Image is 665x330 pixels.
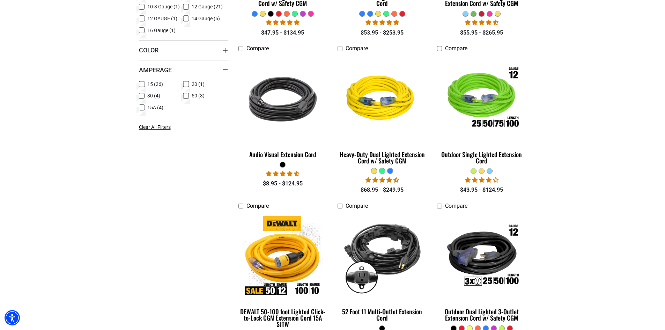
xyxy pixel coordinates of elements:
div: $43.95 - $124.95 [437,186,526,194]
span: Compare [246,203,269,209]
summary: Amperage [139,60,228,80]
div: $55.95 - $265.95 [437,29,526,37]
span: 4.00 stars [465,177,498,183]
span: 30 (4) [147,93,160,98]
a: black 52 Foot 11 Multi-Outlet Extension Cord [338,213,427,325]
div: $68.95 - $249.95 [338,186,427,194]
img: DEWALT 50-100 foot Lighted Click-to-Lock CGM Extension Cord 15A SJTW [239,216,327,296]
div: DEWALT 50-100 foot Lighted Click-to-Lock CGM Extension Cord 15A SJTW [238,308,327,327]
span: Amperage [139,66,172,74]
img: yellow [338,59,426,139]
span: 20 (1) [192,82,205,87]
a: black Audio Visual Extension Cord [238,56,327,162]
div: Heavy-Duty Dual Lighted Extension Cord w/ Safety CGM [338,151,427,164]
div: $8.95 - $124.95 [238,179,327,188]
div: Audio Visual Extension Cord [238,151,327,157]
span: Compare [445,45,467,52]
span: Compare [246,45,269,52]
span: 4.87 stars [365,19,399,26]
span: 14 Gauge (5) [192,16,220,21]
span: 15A (4) [147,105,163,110]
span: 4.62 stars [465,19,498,26]
img: black [239,59,327,139]
div: $47.95 - $134.95 [238,29,327,37]
span: Compare [346,203,368,209]
span: Clear All Filters [139,124,171,130]
span: 12 Gauge (21) [192,4,223,9]
span: 4.81 stars [266,19,300,26]
img: Outdoor Single Lighted Extension Cord [438,59,526,139]
span: 10-3 Gauge (1) [147,4,180,9]
a: yellow Heavy-Duty Dual Lighted Extension Cord w/ Safety CGM [338,56,427,168]
a: Clear All Filters [139,124,173,131]
div: Outdoor Single Lighted Extension Cord [437,151,526,164]
div: Outdoor Dual Lighted 3-Outlet Extension Cord w/ Safety CGM [437,308,526,321]
span: 4.73 stars [266,170,300,177]
span: 15 (26) [147,82,163,87]
span: Compare [445,203,467,209]
img: black [338,216,426,296]
a: Outdoor Single Lighted Extension Cord Outdoor Single Lighted Extension Cord [437,56,526,168]
span: Color [139,46,158,54]
a: Outdoor Dual Lighted 3-Outlet Extension Cord w/ Safety CGM Outdoor Dual Lighted 3-Outlet Extensio... [437,213,526,325]
div: 52 Foot 11 Multi-Outlet Extension Cord [338,308,427,321]
img: Outdoor Dual Lighted 3-Outlet Extension Cord w/ Safety CGM [438,216,526,296]
summary: Color [139,40,228,60]
div: Accessibility Menu [5,310,20,325]
span: 12 GAUGE (1) [147,16,177,21]
span: 4.64 stars [365,177,399,183]
span: 16 Gauge (1) [147,28,176,33]
span: Compare [346,45,368,52]
span: 50 (3) [192,93,205,98]
div: $53.95 - $253.95 [338,29,427,37]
